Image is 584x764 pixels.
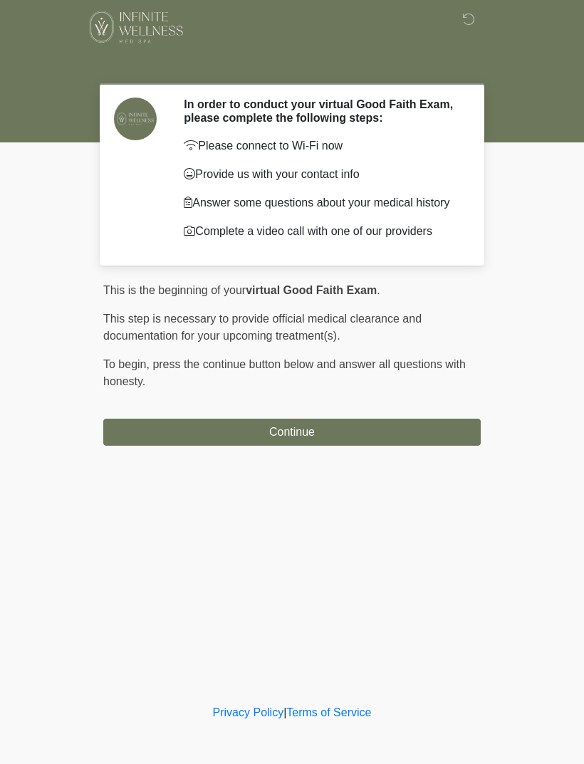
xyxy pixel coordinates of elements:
[103,358,466,387] span: press the continue button below and answer all questions with honesty.
[286,706,371,718] a: Terms of Service
[184,223,459,240] p: Complete a video call with one of our providers
[213,706,284,718] a: Privacy Policy
[184,166,459,183] p: Provide us with your contact info
[93,51,491,78] h1: ‎ ‎ ‎ ‎
[103,313,422,342] span: This step is necessary to provide official medical clearance and documentation for your upcoming ...
[184,194,459,211] p: Answer some questions about your medical history
[184,98,459,125] h2: In order to conduct your virtual Good Faith Exam, please complete the following steps:
[114,98,157,140] img: Agent Avatar
[89,11,183,43] img: Infinite Wellness Med Spa Logo
[246,284,377,296] strong: virtual Good Faith Exam
[103,358,152,370] span: To begin,
[103,284,246,296] span: This is the beginning of your
[377,284,380,296] span: .
[184,137,459,155] p: Please connect to Wi-Fi now
[103,419,481,446] button: Continue
[283,706,286,718] a: |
